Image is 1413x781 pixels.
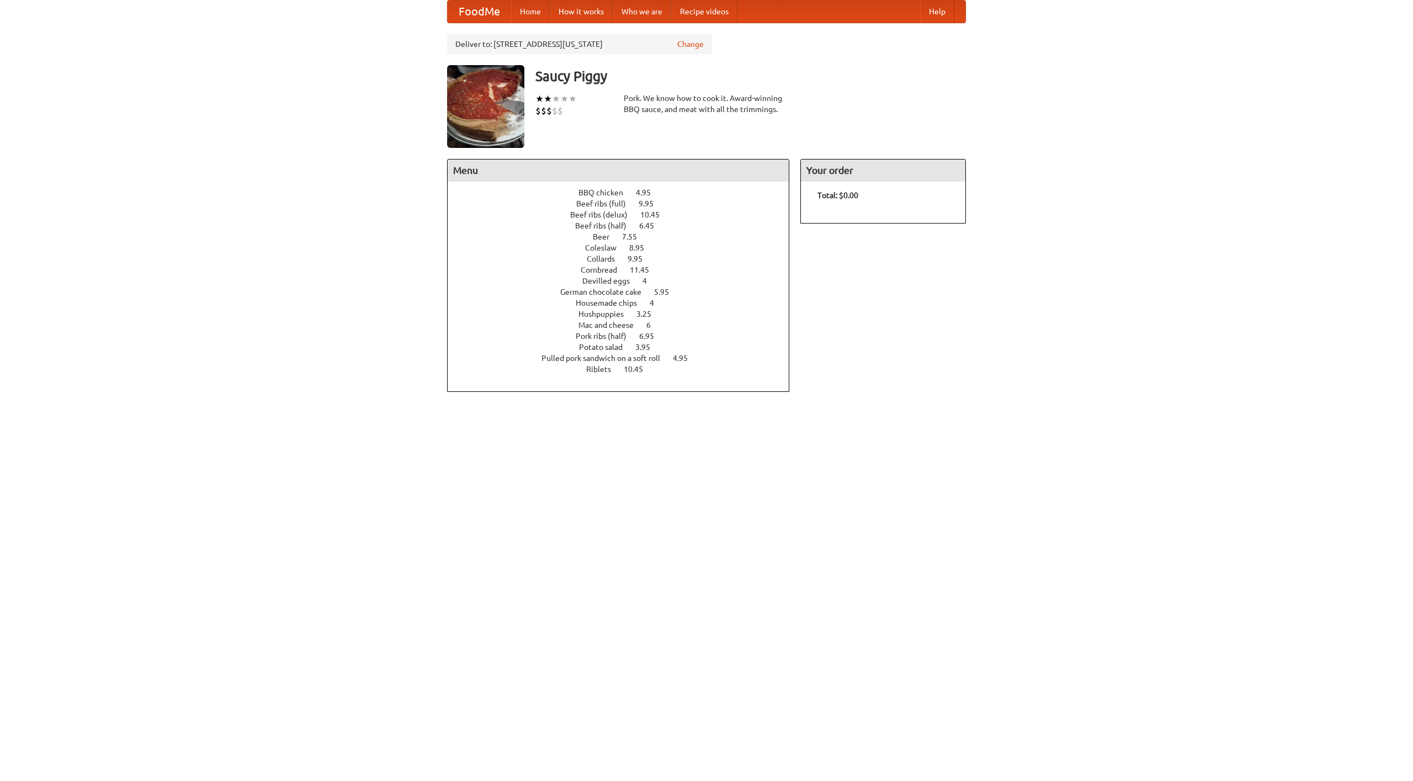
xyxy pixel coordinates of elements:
img: angular.jpg [447,65,524,148]
span: Devilled eggs [582,277,641,285]
a: Pork ribs (half) 6.95 [576,332,674,341]
a: Who we are [613,1,671,23]
a: Riblets 10.45 [586,365,663,374]
span: 10.45 [640,210,671,219]
span: Potato salad [579,343,634,352]
div: Deliver to: [STREET_ADDRESS][US_STATE] [447,34,712,54]
span: German chocolate cake [560,288,652,296]
span: 6.45 [639,221,665,230]
span: Mac and cheese [578,321,645,330]
span: 9.95 [628,254,654,263]
li: ★ [544,93,552,105]
a: Beef ribs (full) 9.95 [576,199,674,208]
span: Beef ribs (full) [576,199,637,208]
a: Collards 9.95 [587,254,663,263]
span: 4.95 [673,354,699,363]
span: 6.95 [639,332,665,341]
li: $ [546,105,552,117]
li: ★ [560,93,569,105]
span: Coleslaw [585,243,628,252]
b: Total: $0.00 [817,191,858,200]
span: Beer [593,232,620,241]
h3: Saucy Piggy [535,65,966,87]
span: 10.45 [624,365,654,374]
li: $ [535,105,541,117]
span: Pulled pork sandwich on a soft roll [541,354,671,363]
span: Beef ribs (delux) [570,210,639,219]
span: 9.95 [639,199,665,208]
a: Beef ribs (delux) 10.45 [570,210,680,219]
a: Housemade chips 4 [576,299,674,307]
span: Beef ribs (half) [575,221,638,230]
span: 4 [650,299,665,307]
span: 3.25 [636,310,662,318]
span: 4 [642,277,658,285]
a: German chocolate cake 5.95 [560,288,689,296]
span: 6 [646,321,662,330]
li: $ [557,105,563,117]
span: Housemade chips [576,299,648,307]
li: ★ [552,93,560,105]
li: ★ [535,93,544,105]
span: 5.95 [654,288,680,296]
a: Cornbread 11.45 [581,265,670,274]
a: How it works [550,1,613,23]
span: Riblets [586,365,622,374]
span: Cornbread [581,265,628,274]
a: Potato salad 3.95 [579,343,671,352]
span: 8.95 [629,243,655,252]
li: ★ [569,93,577,105]
h4: Your order [801,160,965,182]
a: Mac and cheese 6 [578,321,671,330]
span: 11.45 [630,265,660,274]
a: Help [920,1,954,23]
li: $ [541,105,546,117]
a: Recipe videos [671,1,737,23]
a: Beef ribs (half) 6.45 [575,221,674,230]
a: Change [677,39,704,50]
div: Pork. We know how to cook it. Award-winning BBQ sauce, and meat with all the trimmings. [624,93,789,115]
span: 7.55 [622,232,648,241]
a: BBQ chicken 4.95 [578,188,671,197]
a: FoodMe [448,1,511,23]
span: 4.95 [636,188,662,197]
a: Devilled eggs 4 [582,277,667,285]
span: Hushpuppies [578,310,635,318]
a: Beer 7.55 [593,232,657,241]
span: 3.95 [635,343,661,352]
a: Coleslaw 8.95 [585,243,665,252]
a: Hushpuppies 3.25 [578,310,672,318]
span: BBQ chicken [578,188,634,197]
a: Pulled pork sandwich on a soft roll 4.95 [541,354,708,363]
span: Collards [587,254,626,263]
span: Pork ribs (half) [576,332,638,341]
a: Home [511,1,550,23]
li: $ [552,105,557,117]
h4: Menu [448,160,789,182]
